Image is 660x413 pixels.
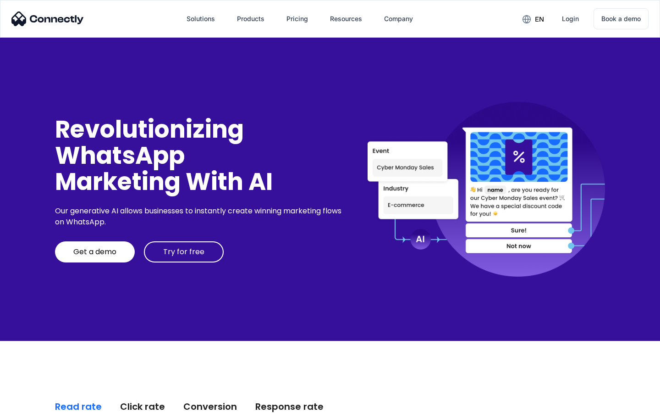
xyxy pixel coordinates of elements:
div: Response rate [255,400,324,413]
div: Pricing [286,12,308,25]
a: Pricing [279,8,315,30]
div: Our generative AI allows businesses to instantly create winning marketing flows on WhatsApp. [55,206,345,228]
div: Revolutionizing WhatsApp Marketing With AI [55,116,345,195]
div: Solutions [187,12,215,25]
a: Get a demo [55,241,135,262]
div: en [535,13,544,26]
ul: Language list [18,397,55,410]
aside: Language selected: English [9,397,55,410]
div: Try for free [163,247,204,257]
a: Book a demo [594,8,649,29]
div: Get a demo [73,247,116,257]
a: Try for free [144,241,224,262]
a: Login [555,8,586,30]
div: Conversion [183,400,237,413]
img: Connectly Logo [11,11,84,26]
div: Click rate [120,400,165,413]
div: Products [237,12,264,25]
div: Company [384,12,413,25]
div: Login [562,12,579,25]
div: Resources [330,12,362,25]
div: Read rate [55,400,102,413]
